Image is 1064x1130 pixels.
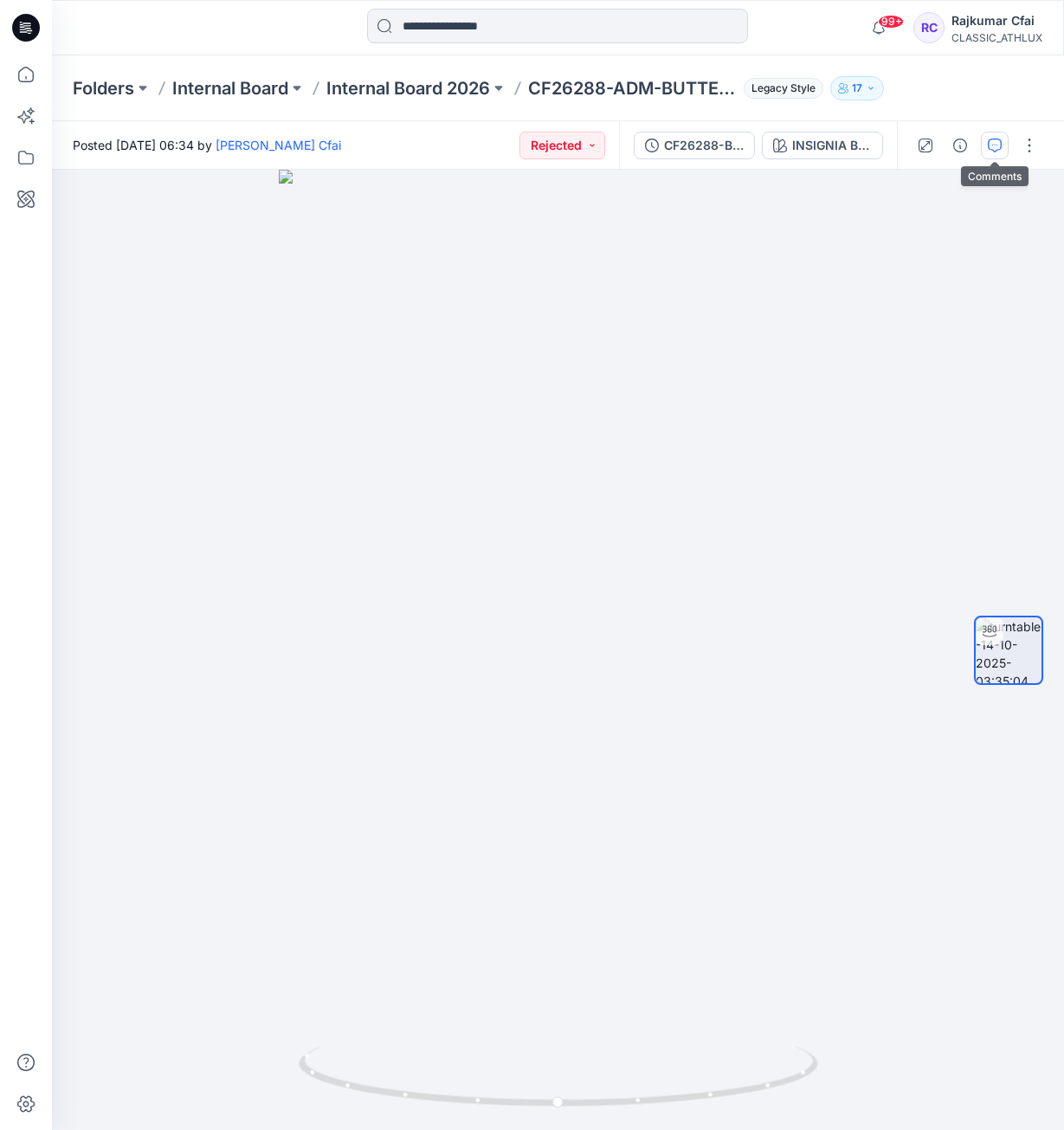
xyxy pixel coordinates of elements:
[830,76,884,100] button: 17
[951,10,1042,31] div: Rajkumar Cfai
[946,132,974,159] button: Details
[326,76,490,100] a: Internal Board 2026
[762,132,883,159] button: INSIGNIA BLUE/ BLUE MOOD HEATHER
[73,76,134,100] a: Folders
[976,617,1041,683] img: turntable-14-10-2025-03:35:04
[744,78,823,99] span: Legacy Style
[913,12,945,43] div: RC
[73,136,341,154] span: Posted [DATE] 06:34 by
[216,138,341,152] a: [PERSON_NAME] Cfai
[737,76,823,100] button: Legacy Style
[172,76,288,100] a: Internal Board
[878,15,904,29] span: 99+
[528,76,737,100] p: CF26288-ADM-BUTTERCORE-TANK-W-BRA
[951,31,1042,44] div: CLASSIC_ATHLUX
[664,136,744,155] div: CF26288-BUTTERCORE-TANK-W-BRA
[852,79,862,98] p: 17
[634,132,755,159] button: CF26288-BUTTERCORE-TANK-W-BRA
[792,136,872,155] div: INSIGNIA BLUE/ BLUE MOOD HEATHER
